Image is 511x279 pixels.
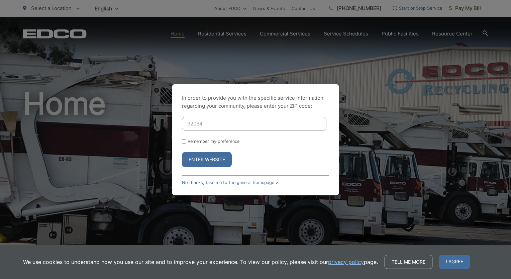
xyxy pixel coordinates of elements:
a: privacy policy [328,258,364,266]
a: Tell me more [385,255,432,269]
a: No thanks, take me to the general homepage > [182,180,278,185]
input: Enter ZIP Code [182,117,326,131]
label: Remember my preference [188,139,239,144]
p: We use cookies to understand how you use our site and to improve your experience. To view our pol... [23,258,378,266]
button: Enter Website [182,152,232,167]
span: I agree [439,255,470,269]
p: In order to provide you with the specific service information regarding your community, please en... [182,94,329,110]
